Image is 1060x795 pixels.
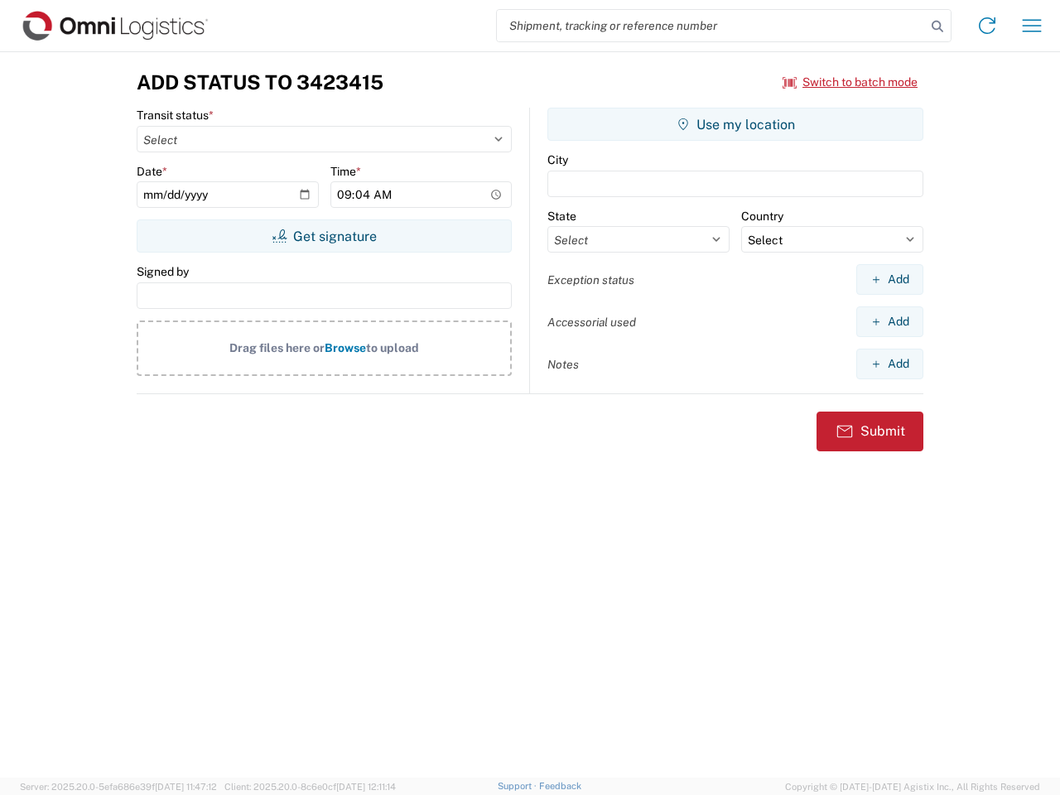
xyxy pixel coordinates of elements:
span: Browse [325,341,366,354]
label: Notes [547,357,579,372]
button: Get signature [137,219,512,253]
button: Add [856,349,923,379]
label: State [547,209,576,224]
label: Accessorial used [547,315,636,330]
span: Server: 2025.20.0-5efa686e39f [20,782,217,792]
label: Time [330,164,361,179]
button: Add [856,306,923,337]
h3: Add Status to 3423415 [137,70,383,94]
label: Signed by [137,264,189,279]
a: Feedback [539,781,581,791]
span: [DATE] 12:11:14 [336,782,396,792]
label: Transit status [137,108,214,123]
button: Switch to batch mode [783,69,918,96]
input: Shipment, tracking or reference number [497,10,926,41]
span: Client: 2025.20.0-8c6e0cf [224,782,396,792]
label: Country [741,209,783,224]
label: Date [137,164,167,179]
button: Add [856,264,923,295]
label: City [547,152,568,167]
span: to upload [366,341,419,354]
span: [DATE] 11:47:12 [155,782,217,792]
span: Drag files here or [229,341,325,354]
label: Exception status [547,272,634,287]
a: Support [498,781,539,791]
button: Use my location [547,108,923,141]
button: Submit [817,412,923,451]
span: Copyright © [DATE]-[DATE] Agistix Inc., All Rights Reserved [785,779,1040,794]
